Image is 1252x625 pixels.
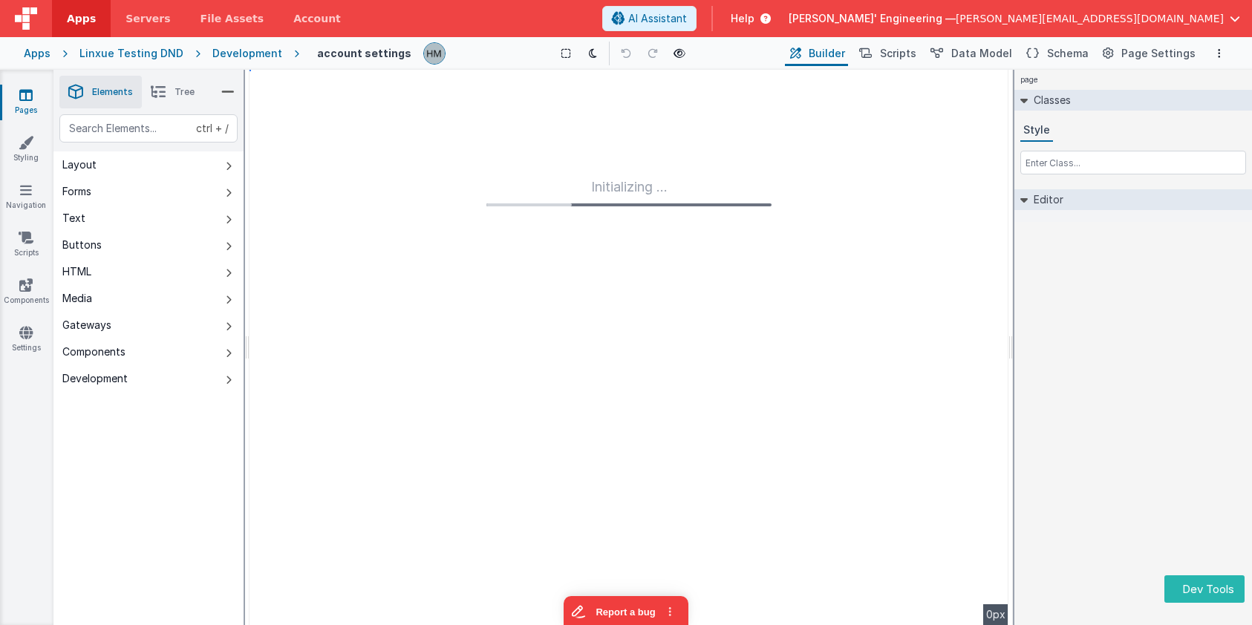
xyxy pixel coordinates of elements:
button: Style [1020,120,1053,142]
button: Forms [53,178,244,205]
span: Data Model [951,46,1012,61]
div: Buttons [62,238,102,252]
span: AI Assistant [628,11,687,26]
button: Text [53,205,244,232]
div: ctrl [196,121,212,136]
input: Search Elements... [59,114,238,143]
div: Text [62,211,85,226]
span: + / [196,114,229,143]
div: Gateways [62,318,111,333]
button: Development [53,365,244,392]
span: Builder [809,46,845,61]
button: Components [53,338,244,365]
h2: Classes [1028,90,1071,111]
div: HTML [62,264,91,279]
button: Buttons [53,232,244,258]
div: 0px [983,604,1008,625]
h2: Editor [1028,189,1063,210]
span: File Assets [200,11,264,26]
span: Servers [125,11,170,26]
button: Data Model [925,41,1015,66]
div: Linxue Testing DND [79,46,183,61]
div: Development [62,371,128,386]
button: Media [53,285,244,312]
span: Elements [92,86,133,98]
button: Builder [785,41,848,66]
button: [PERSON_NAME]' Engineering — [PERSON_NAME][EMAIL_ADDRESS][DOMAIN_NAME] [789,11,1240,26]
span: [PERSON_NAME]' Engineering — [789,11,956,26]
span: Schema [1047,46,1089,61]
button: Page Settings [1098,41,1199,66]
div: --> [250,70,1008,625]
input: Enter Class... [1020,151,1246,174]
button: Schema [1021,41,1092,66]
span: [PERSON_NAME][EMAIL_ADDRESS][DOMAIN_NAME] [956,11,1224,26]
span: Help [731,11,754,26]
div: Forms [62,184,91,199]
button: HTML [53,258,244,285]
span: Page Settings [1121,46,1196,61]
h4: page [1014,70,1044,90]
button: Layout [53,151,244,178]
div: Development [212,46,282,61]
div: Components [62,344,125,359]
span: Scripts [880,46,916,61]
span: Tree [175,86,195,98]
button: Dev Tools [1164,575,1245,603]
button: AI Assistant [602,6,697,31]
div: Apps [24,46,50,61]
button: Options [1210,45,1228,62]
img: 1b65a3e5e498230d1b9478315fee565b [424,43,445,64]
button: Gateways [53,312,244,338]
div: Layout [62,157,97,172]
div: Initializing ... [486,177,772,206]
span: Apps [67,11,96,26]
div: Media [62,291,92,306]
h4: account settings [317,48,411,59]
button: Scripts [854,41,919,66]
